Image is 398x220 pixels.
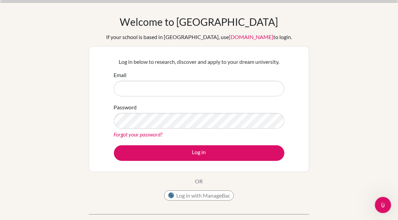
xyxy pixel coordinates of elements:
[120,16,278,28] h1: Welcome to [GEOGRAPHIC_DATA]
[114,58,284,66] p: Log in below to research, discover and apply to your dream university.
[164,190,234,201] button: Log in with ManageBac
[375,197,391,213] iframe: Intercom live chat
[114,71,127,79] label: Email
[229,34,273,40] a: [DOMAIN_NAME]
[114,145,284,161] button: Log in
[114,131,163,137] a: Forgot your password?
[195,177,203,185] p: OR
[106,33,292,41] div: If your school is based in [GEOGRAPHIC_DATA], use to login.
[114,103,137,111] label: Password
